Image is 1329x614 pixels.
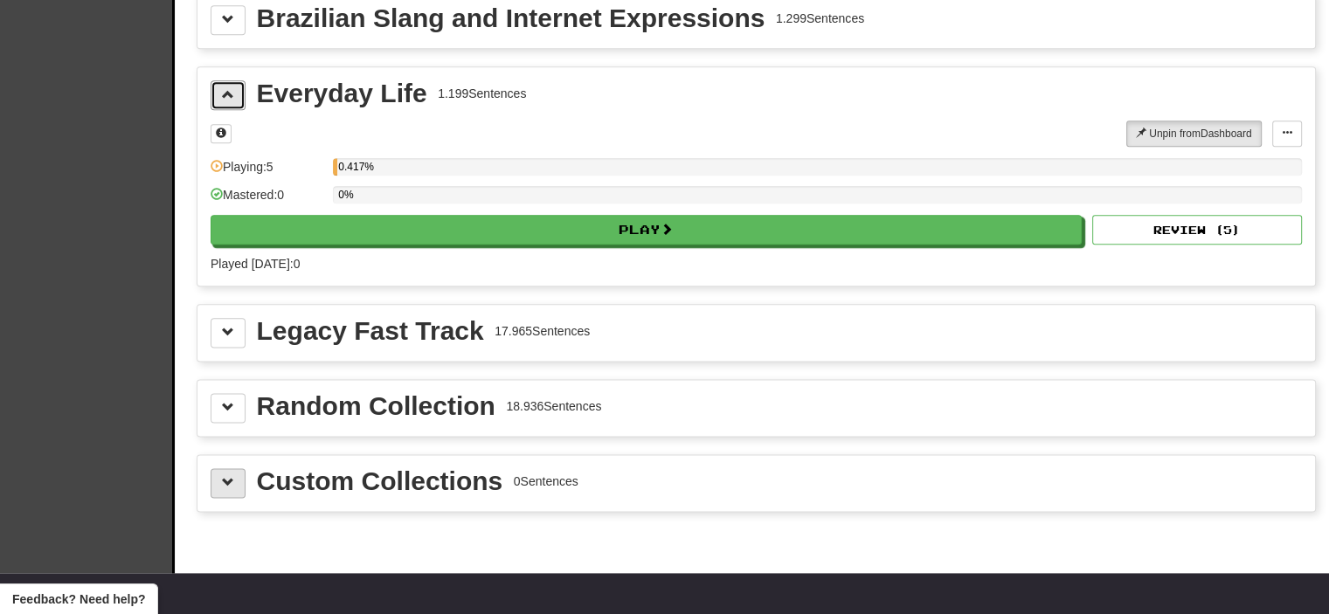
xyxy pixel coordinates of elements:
[1092,215,1302,245] button: Review (5)
[211,186,324,215] div: Mastered: 0
[257,393,495,419] div: Random Collection
[257,80,427,107] div: Everyday Life
[257,5,765,31] div: Brazilian Slang and Internet Expressions
[438,85,526,102] div: 1.199 Sentences
[257,318,484,344] div: Legacy Fast Track
[211,215,1082,245] button: Play
[776,10,864,27] div: 1.299 Sentences
[1126,121,1262,147] button: Unpin fromDashboard
[12,590,145,608] span: Open feedback widget
[506,397,601,415] div: 18.936 Sentences
[514,473,578,490] div: 0 Sentences
[257,468,503,494] div: Custom Collections
[495,322,590,340] div: 17.965 Sentences
[211,158,324,187] div: Playing: 5
[211,257,300,271] span: Played [DATE]: 0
